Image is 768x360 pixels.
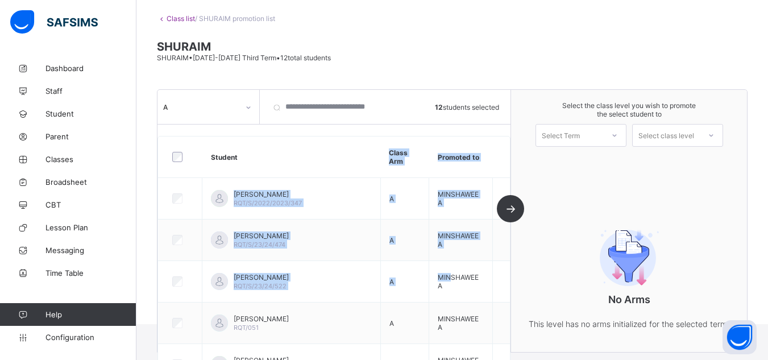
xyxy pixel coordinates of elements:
a: Class list [167,14,195,23]
span: CBT [45,200,136,209]
span: Time Table [45,268,136,278]
span: MINSHAWEE A [438,190,479,207]
span: A [389,195,394,203]
span: / SHURAIM promotion list [195,14,275,23]
span: students selected [435,103,499,111]
span: RQT/S/2022/2023/347 [234,199,302,207]
img: filter.9c15f445b04ce8b7d5281b41737f44c2.svg [587,229,672,286]
span: Help [45,310,136,319]
span: [PERSON_NAME] [234,190,302,198]
div: A [163,103,239,111]
span: RQT/S/23/24/474 [234,241,285,249]
th: Student [202,136,381,178]
div: No Arms [516,198,743,354]
span: [PERSON_NAME] [234,231,289,240]
span: A [389,236,394,245]
p: This level has no arms initialized for the selected term. [516,317,743,331]
span: A [389,319,394,328]
span: MINSHAWEE A [438,231,479,249]
span: Parent [45,132,136,141]
p: No Arms [516,293,743,305]
span: Configuration [45,333,136,342]
span: Messaging [45,246,136,255]
div: Select class level [638,124,694,147]
span: Student [45,109,136,118]
span: MINSHAWEE A [438,315,479,332]
button: Open asap [723,320,757,354]
span: Dashboard [45,64,136,73]
th: Class Arm [380,136,429,178]
span: Broadsheet [45,177,136,187]
span: Lesson Plan [45,223,136,232]
span: Staff [45,86,136,96]
span: [PERSON_NAME] [234,315,289,323]
span: [PERSON_NAME] [234,273,289,282]
span: Classes [45,155,136,164]
span: SHURAIM • [DATE]-[DATE] Third Term • 12 total students [157,53,331,62]
div: Select Term [542,124,580,147]
span: RQT/051 [234,324,259,332]
span: A [389,278,394,286]
span: Select the class level you wish to promote the select student to [522,101,736,118]
b: 12 [435,103,443,111]
img: safsims [10,10,98,34]
span: MINSHAWEE A [438,273,479,290]
span: SHURAIM [157,40,748,53]
span: RQT/S/23/24/522 [234,282,287,290]
th: Promoted to [429,136,493,178]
